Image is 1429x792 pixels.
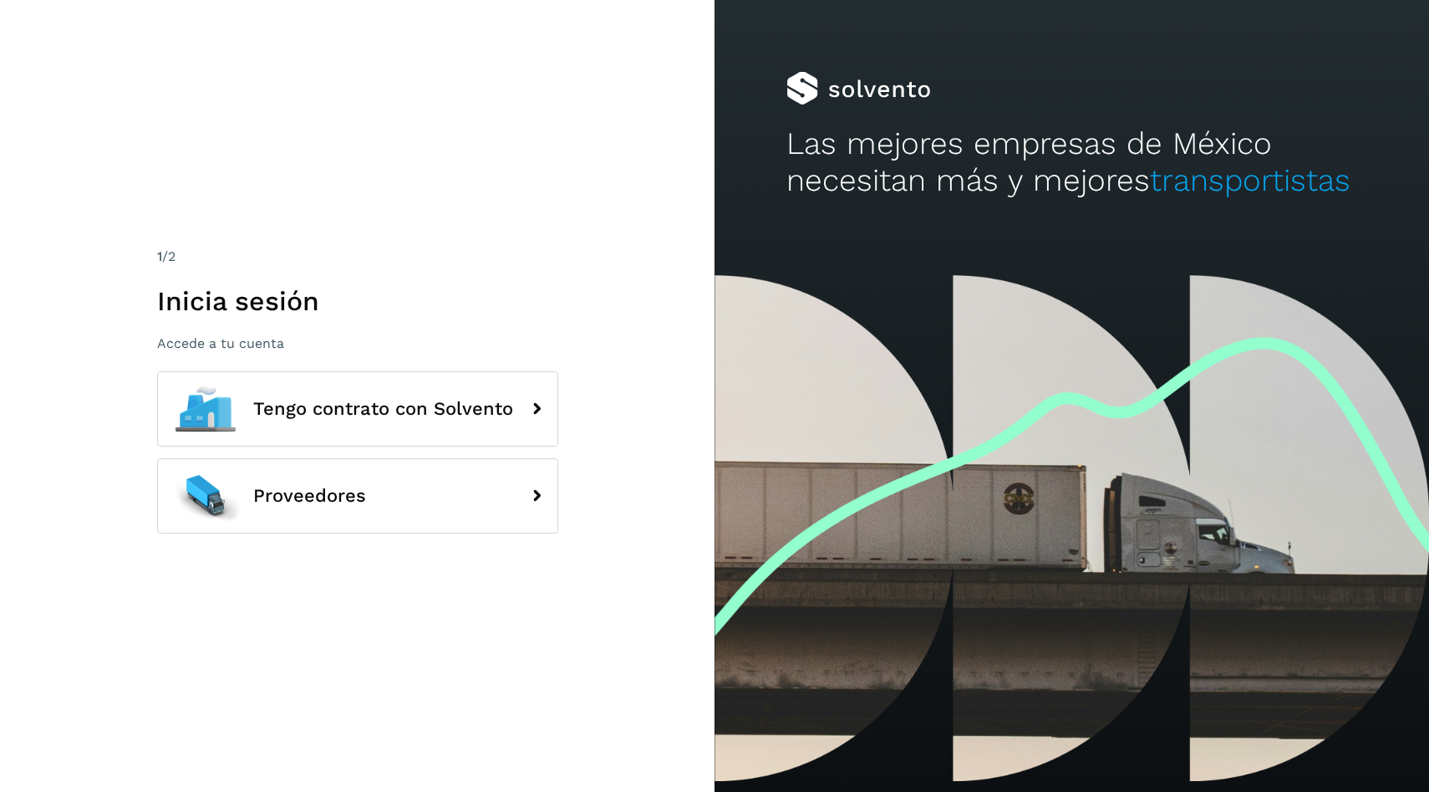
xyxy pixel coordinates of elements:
[157,248,162,264] span: 1
[253,399,513,419] span: Tengo contrato con Solvento
[157,335,558,351] p: Accede a tu cuenta
[786,125,1358,200] h2: Las mejores empresas de México necesitan más y mejores
[253,486,366,506] span: Proveedores
[157,371,558,447] button: Tengo contrato con Solvento
[157,285,558,317] h1: Inicia sesión
[157,247,558,267] div: /2
[1150,162,1350,198] span: transportistas
[157,458,558,534] button: Proveedores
